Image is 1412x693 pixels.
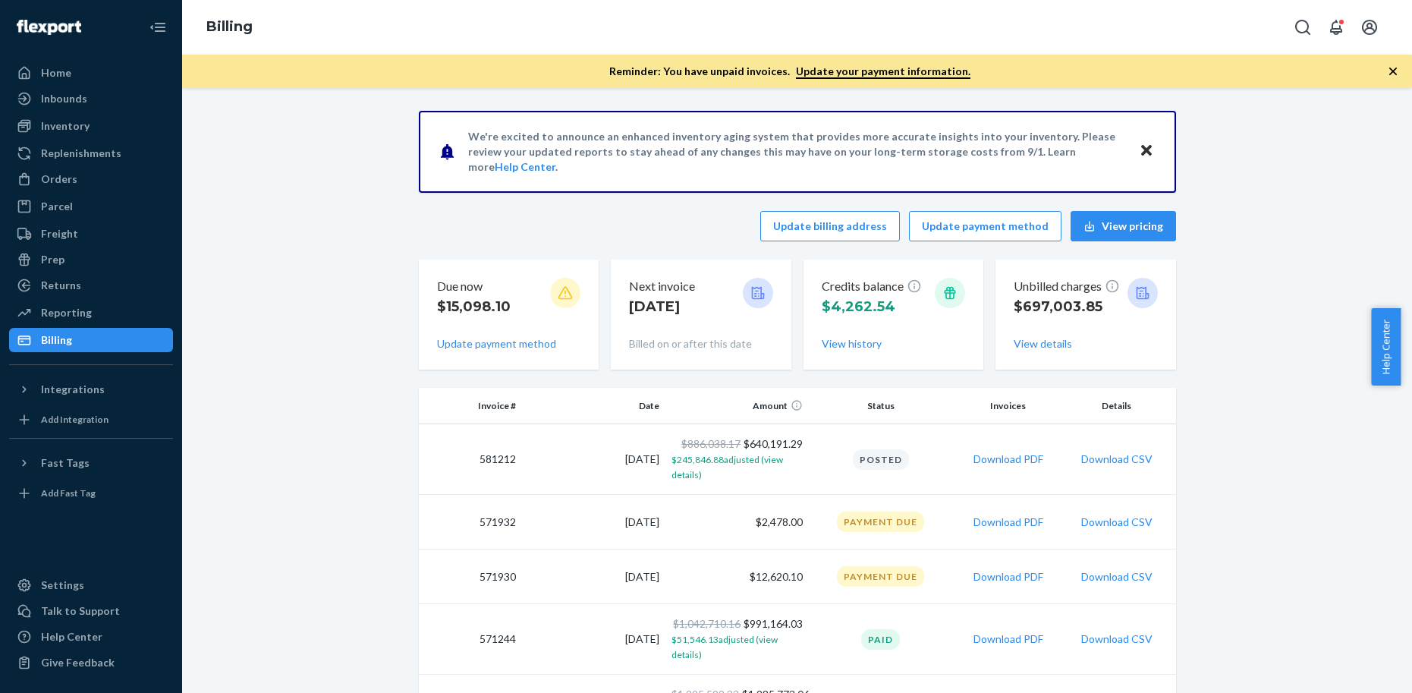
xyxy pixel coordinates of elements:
td: 571930 [419,550,523,604]
button: Open account menu [1354,12,1385,43]
div: Prep [41,252,64,267]
div: Paid [861,629,900,650]
a: Orders [9,167,173,191]
button: $51,546.13adjusted (view details) [671,632,803,662]
p: Reminder: You have unpaid invoices. [609,64,970,79]
button: Update payment method [437,336,556,351]
a: Billing [206,18,253,35]
a: Home [9,61,173,85]
span: $4,262.54 [822,298,895,315]
button: Download CSV [1081,632,1153,647]
button: Update billing address [760,211,900,241]
p: Due now [437,278,511,295]
p: Next invoice [629,278,695,295]
div: Billing [41,332,72,348]
a: Add Fast Tag [9,481,173,506]
a: Add Integration [9,408,173,432]
div: Freight [41,226,78,241]
p: $15,098.10 [437,297,511,317]
td: $2,478.00 [665,495,809,550]
button: Open notifications [1321,12,1351,43]
button: Talk to Support [9,599,173,623]
th: Invoice # [419,388,523,424]
span: $1,042,710.16 [673,617,741,630]
button: $245,846.88adjusted (view details) [671,452,803,482]
div: Home [41,65,71,80]
td: $640,191.29 [665,424,809,495]
p: Billed on or after this date [629,336,773,351]
button: Close [1137,140,1156,162]
div: Inventory [41,118,90,134]
iframe: Opens a widget where you can chat to one of our agents [1313,647,1397,685]
p: [DATE] [629,297,695,317]
div: Payment Due [837,566,924,587]
div: Add Integration [41,413,108,426]
a: Freight [9,222,173,246]
span: $886,038.17 [681,437,741,450]
button: Download PDF [973,569,1043,584]
img: Flexport logo [17,20,81,35]
div: Fast Tags [41,455,90,471]
p: Credits balance [822,278,922,295]
td: [DATE] [522,550,665,604]
p: Unbilled charges [1014,278,1120,295]
a: Replenishments [9,141,173,165]
button: Download CSV [1081,569,1153,584]
td: 571244 [419,604,523,675]
button: Close Navigation [143,12,173,43]
div: Parcel [41,199,73,214]
td: $991,164.03 [665,604,809,675]
div: Inbounds [41,91,87,106]
div: Add Fast Tag [41,487,96,499]
div: Help Center [41,629,102,644]
a: Prep [9,247,173,272]
button: Download PDF [973,515,1043,530]
div: Talk to Support [41,603,120,619]
button: Open Search Box [1288,12,1318,43]
td: [DATE] [522,495,665,550]
div: Settings [41,578,84,593]
a: Help Center [495,160,555,173]
div: Posted [853,449,909,470]
th: Status [809,388,952,424]
p: We're excited to announce an enhanced inventory aging system that provides more accurate insights... [468,129,1124,175]
a: Inventory [9,114,173,138]
a: Help Center [9,625,173,649]
th: Date [522,388,665,424]
th: Amount [665,388,809,424]
button: Integrations [9,377,173,402]
p: $697,003.85 [1014,297,1120,317]
th: Details [1064,388,1175,424]
a: Update your payment information. [796,65,970,79]
div: Orders [41,172,77,187]
div: Reporting [41,305,92,320]
div: Integrations [41,382,105,397]
td: 581212 [419,424,523,495]
button: Help Center [1371,308,1401,386]
button: Download CSV [1081,452,1153,467]
span: $51,546.13 adjusted (view details) [671,634,778,660]
a: Inbounds [9,87,173,111]
td: [DATE] [522,604,665,675]
div: Returns [41,278,81,293]
a: Billing [9,328,173,352]
div: Give Feedback [41,655,115,670]
span: $245,846.88 adjusted (view details) [671,454,783,480]
td: 571932 [419,495,523,550]
td: [DATE] [522,424,665,495]
a: Settings [9,573,173,597]
div: Payment Due [837,512,924,532]
button: Update payment method [909,211,1061,241]
button: Fast Tags [9,451,173,475]
ol: breadcrumbs [194,5,265,49]
button: View history [822,336,882,351]
button: Download CSV [1081,515,1153,530]
button: Give Feedback [9,650,173,675]
td: $12,620.10 [665,550,809,604]
a: Returns [9,273,173,298]
div: Replenishments [41,146,121,161]
button: Download PDF [973,452,1043,467]
th: Invoices [952,388,1064,424]
a: Parcel [9,194,173,219]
